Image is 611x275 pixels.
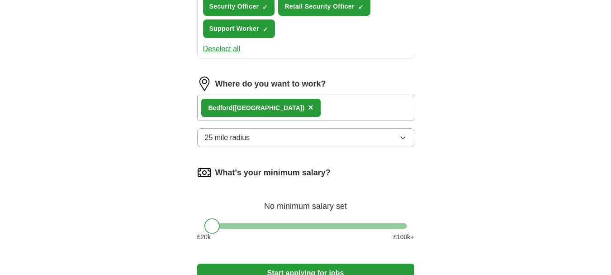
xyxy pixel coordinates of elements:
[308,102,313,112] span: ×
[215,78,326,90] label: Where do you want to work?
[197,191,414,212] div: No minimum salary set
[263,26,268,33] span: ✓
[205,132,250,143] span: 25 mile radius
[284,2,354,11] span: Retail Security Officer
[208,104,229,111] strong: Bedfor
[209,2,259,11] span: Security Officer
[308,101,313,115] button: ×
[197,77,212,91] img: location.png
[358,4,364,11] span: ✓
[232,104,304,111] span: ([GEOGRAPHIC_DATA])
[393,232,414,242] span: £ 100 k+
[197,232,211,242] span: £ 20 k
[197,128,414,147] button: 25 mile radius
[215,167,331,179] label: What's your minimum salary?
[203,43,241,54] button: Deselect all
[208,103,305,113] div: d
[197,165,212,180] img: salary.png
[262,4,268,11] span: ✓
[203,19,275,38] button: Support Worker✓
[209,24,259,34] span: Support Worker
